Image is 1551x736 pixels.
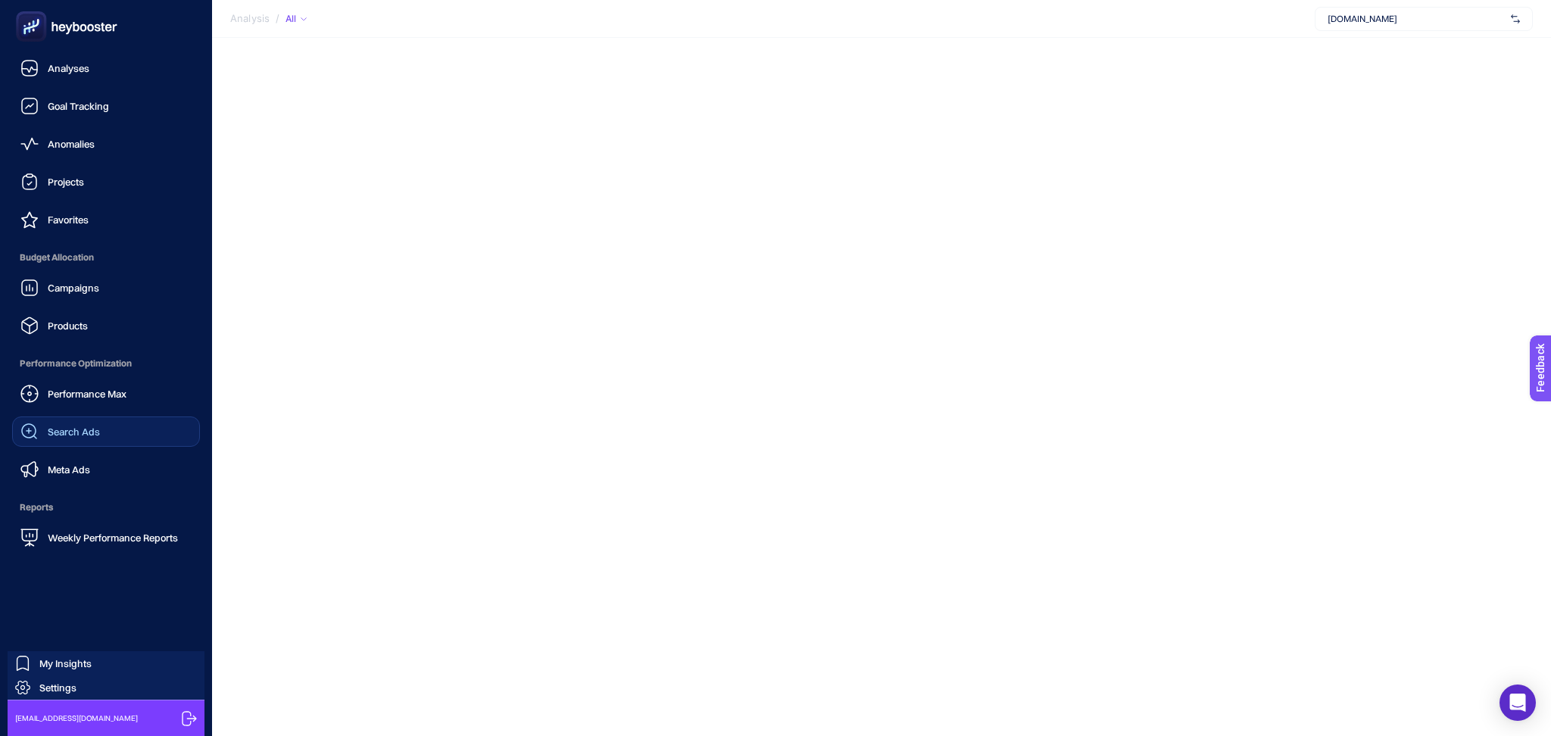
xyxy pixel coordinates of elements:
[12,492,200,522] span: Reports
[12,310,200,341] a: Products
[48,62,89,74] span: Analyses
[48,320,88,332] span: Products
[39,681,76,694] span: Settings
[1328,13,1505,25] span: [DOMAIN_NAME]
[1500,685,1536,721] div: Open Intercom Messenger
[9,5,58,17] span: Feedback
[8,675,204,700] a: Settings
[39,657,92,669] span: My Insights
[12,204,200,235] a: Favorites
[48,426,100,438] span: Search Ads
[12,348,200,379] span: Performance Optimization
[12,454,200,485] a: Meta Ads
[48,388,126,400] span: Performance Max
[8,651,204,675] a: My Insights
[15,713,138,724] span: [EMAIL_ADDRESS][DOMAIN_NAME]
[12,91,200,121] a: Goal Tracking
[48,176,84,188] span: Projects
[12,522,200,553] a: Weekly Performance Reports
[48,282,99,294] span: Campaigns
[276,12,279,24] span: /
[286,13,307,25] div: All
[12,129,200,159] a: Anomalies
[12,242,200,273] span: Budget Allocation
[48,100,109,112] span: Goal Tracking
[230,13,270,25] span: Analysis
[12,167,200,197] a: Projects
[12,416,200,447] a: Search Ads
[48,138,95,150] span: Anomalies
[12,379,200,409] a: Performance Max
[48,214,89,226] span: Favorites
[48,532,178,544] span: Weekly Performance Reports
[12,273,200,303] a: Campaigns
[1511,11,1520,27] img: svg%3e
[48,463,90,476] span: Meta Ads
[12,53,200,83] a: Analyses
